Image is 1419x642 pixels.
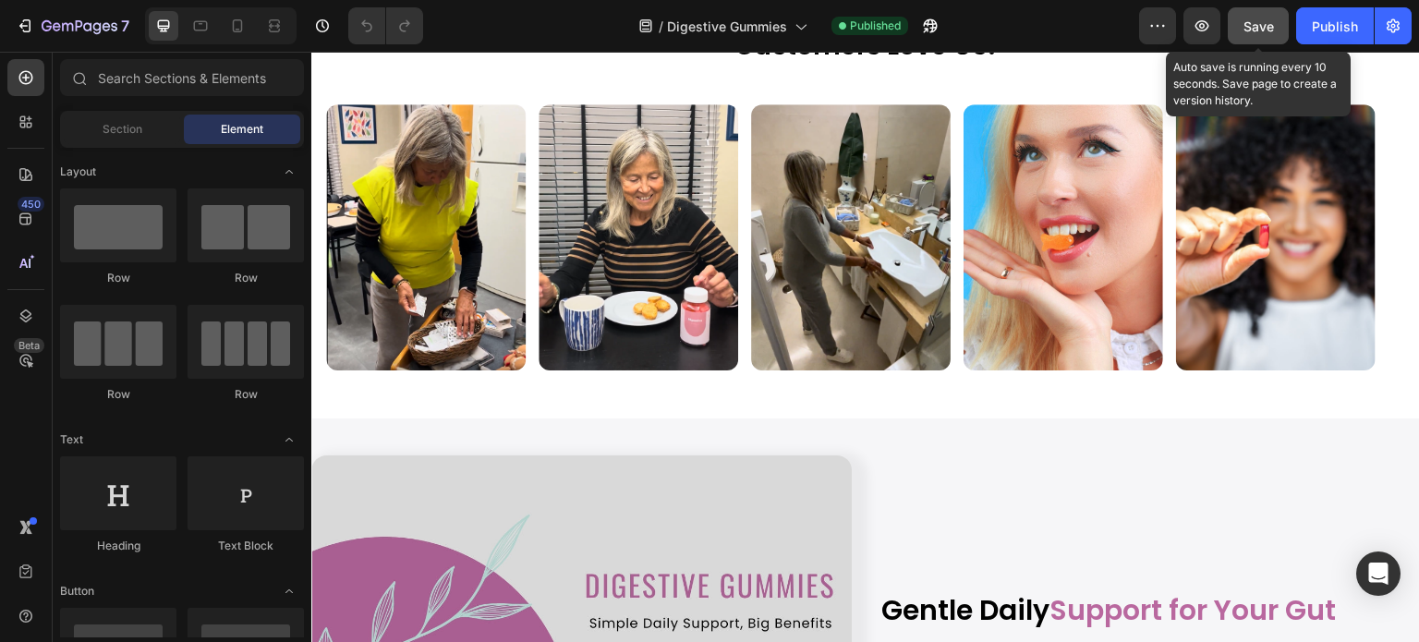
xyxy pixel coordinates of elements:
[18,197,44,212] div: 450
[568,540,1109,577] h2: Gentle Daily
[103,121,142,138] span: Section
[1228,7,1289,44] button: Save
[1312,17,1358,36] div: Publish
[667,17,787,36] span: Digestive Gummies
[1243,18,1274,34] span: Save
[440,53,639,319] img: gempages_563060957085959333-e9ec0e64-8448-47b2-bd75-6552fe93cc22.png
[60,270,176,286] div: Row
[60,386,176,403] div: Row
[659,17,663,36] span: /
[1296,7,1374,44] button: Publish
[188,386,304,403] div: Row
[274,157,304,187] span: Toggle open
[850,18,901,34] span: Published
[60,59,304,96] input: Search Sections & Elements
[865,53,1064,319] img: gempages_563060957085959333-a26c1463-71c8-4053-be6d-6845caaf0712.png
[7,7,138,44] button: 7
[188,270,304,286] div: Row
[60,431,83,448] span: Text
[121,15,129,37] p: 7
[60,538,176,554] div: Heading
[274,425,304,454] span: Toggle open
[221,121,263,138] span: Element
[1356,551,1401,596] div: Open Intercom Messenger
[311,52,1419,642] iframe: Design area
[348,7,423,44] div: Undo/Redo
[60,583,94,600] span: Button
[652,53,852,319] img: gempages_563060957085959333-6542300a-9ef9-4719-bb82-a58e6008abbe.png
[60,164,96,180] span: Layout
[274,576,304,606] span: Toggle open
[738,539,1025,578] span: Support for Your Gut
[188,538,304,554] div: Text Block
[14,338,44,353] div: Beta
